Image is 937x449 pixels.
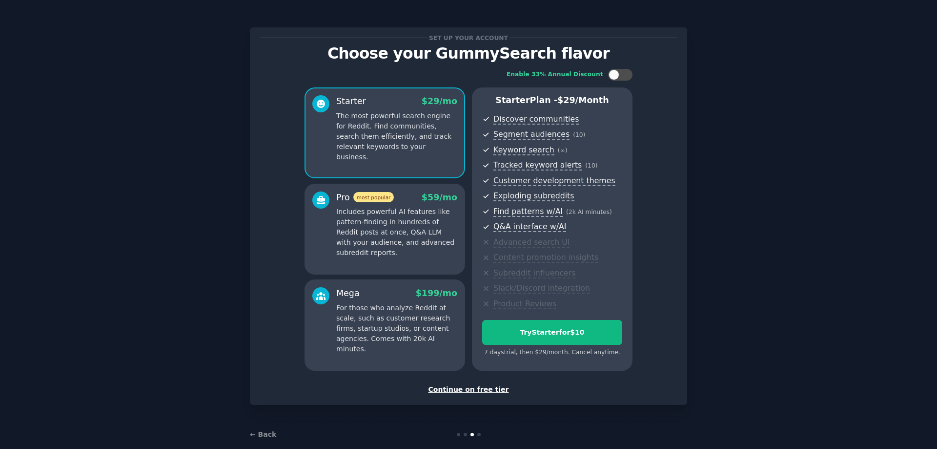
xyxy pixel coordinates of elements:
[573,131,585,138] span: ( 10 )
[336,192,394,204] div: Pro
[493,253,598,263] span: Content promotion insights
[493,176,615,186] span: Customer development themes
[493,268,575,278] span: Subreddit influencers
[353,192,394,202] span: most popular
[482,348,622,357] div: 7 days trial, then $ 29 /month . Cancel anytime.
[585,162,597,169] span: ( 10 )
[557,95,609,105] span: $ 29 /month
[336,95,366,107] div: Starter
[507,70,603,79] div: Enable 33% Annual Discount
[493,129,570,140] span: Segment audiences
[493,160,582,171] span: Tracked keyword alerts
[416,288,457,298] span: $ 199 /mo
[422,96,457,106] span: $ 29 /mo
[558,147,568,154] span: ( ∞ )
[483,327,622,338] div: Try Starter for $10
[493,222,566,232] span: Q&A interface w/AI
[493,114,579,125] span: Discover communities
[428,33,510,43] span: Set up your account
[493,145,554,155] span: Keyword search
[336,207,457,258] p: Includes powerful AI features like pattern-finding in hundreds of Reddit posts at once, Q&A LLM w...
[336,111,457,162] p: The most powerful search engine for Reddit. Find communities, search them efficiently, and track ...
[336,287,360,299] div: Mega
[493,191,574,201] span: Exploding subreddits
[482,320,622,345] button: TryStarterfor$10
[493,283,590,294] span: Slack/Discord integration
[493,299,556,309] span: Product Reviews
[336,303,457,354] p: For those who analyze Reddit at scale, such as customer research firms, startup studios, or conte...
[260,385,677,395] div: Continue on free tier
[422,192,457,202] span: $ 59 /mo
[250,430,276,438] a: ← Back
[493,207,563,217] span: Find patterns w/AI
[482,94,622,107] p: Starter Plan -
[260,45,677,62] p: Choose your GummySearch flavor
[566,209,612,215] span: ( 2k AI minutes )
[493,237,570,248] span: Advanced search UI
